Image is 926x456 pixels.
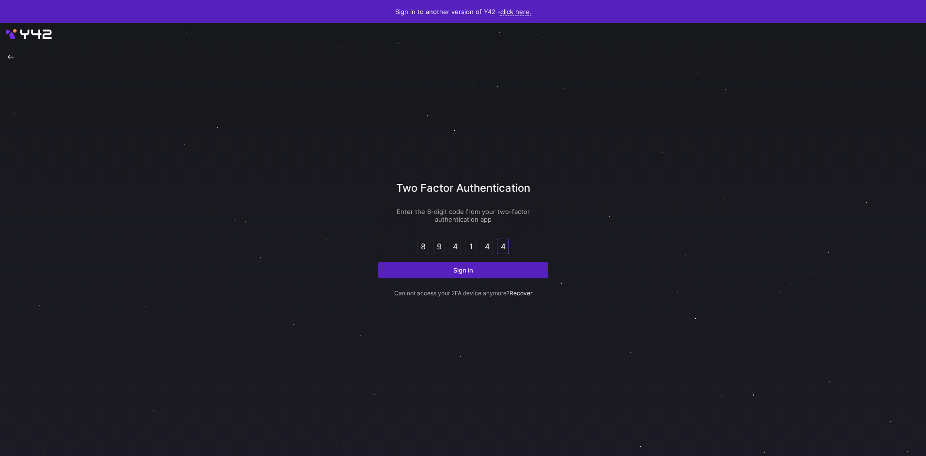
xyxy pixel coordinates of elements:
[509,289,532,297] a: Recover
[378,262,548,278] button: Sign in
[378,278,548,297] p: Can not access your 2FA device anymore?
[453,266,473,274] span: Sign in
[500,8,531,16] a: click here.
[378,180,548,208] div: Two Factor Authentication
[378,208,548,223] p: Enter the 6-digit code from your two-factor authentication app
